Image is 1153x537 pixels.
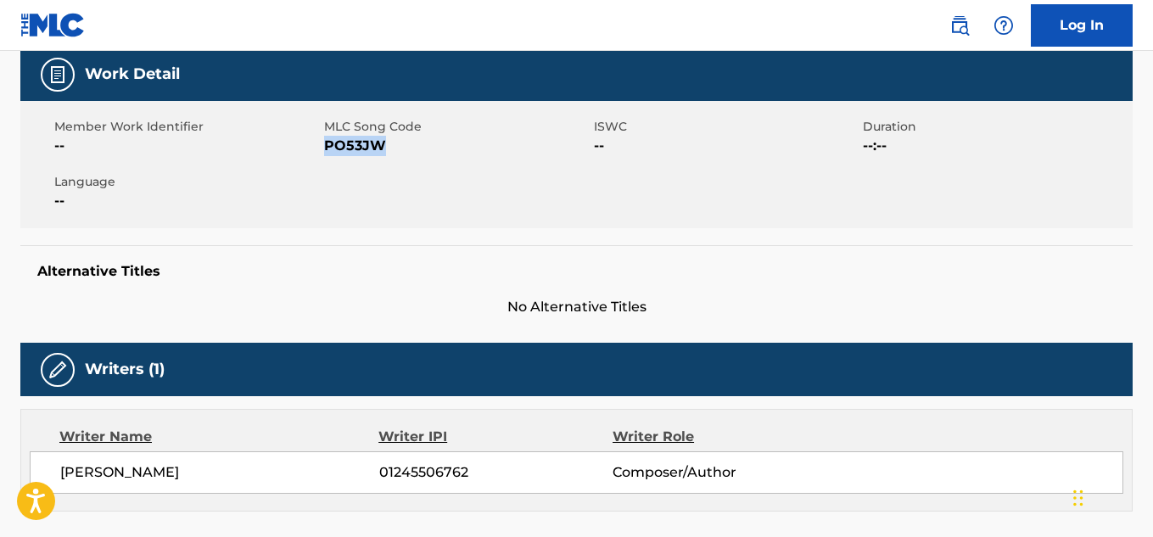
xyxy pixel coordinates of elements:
div: Writer Name [59,427,378,447]
img: MLC Logo [20,13,86,37]
a: Public Search [943,8,977,42]
span: Duration [863,118,1128,136]
h5: Writers (1) [85,360,165,379]
span: PO53JW [324,136,590,156]
img: Work Detail [48,64,68,85]
img: Writers [48,360,68,380]
span: Member Work Identifier [54,118,320,136]
span: -- [54,191,320,211]
span: 01245506762 [379,462,613,483]
img: help [993,15,1014,36]
img: search [949,15,970,36]
div: Writer Role [613,427,826,447]
div: Arrastrar [1073,473,1083,523]
span: Composer/Author [613,462,825,483]
div: Widget de chat [1068,456,1153,537]
h5: Alternative Titles [37,263,1116,280]
span: --:-- [863,136,1128,156]
span: No Alternative Titles [20,297,1133,317]
span: MLC Song Code [324,118,590,136]
span: ISWC [594,118,859,136]
span: [PERSON_NAME] [60,462,379,483]
span: -- [594,136,859,156]
span: -- [54,136,320,156]
iframe: Chat Widget [1068,456,1153,537]
h5: Work Detail [85,64,180,84]
span: Language [54,173,320,191]
a: Log In [1031,4,1133,47]
div: Writer IPI [378,427,613,447]
div: Help [987,8,1021,42]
